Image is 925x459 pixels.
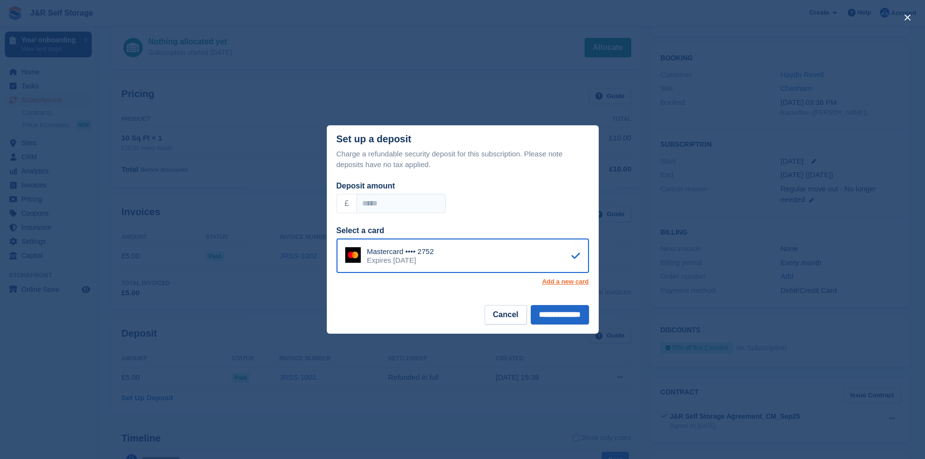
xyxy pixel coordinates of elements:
[485,305,526,324] button: Cancel
[367,247,434,256] div: Mastercard •••• 2752
[900,10,915,25] button: close
[336,182,395,190] label: Deposit amount
[336,134,411,145] div: Set up a deposit
[336,149,589,170] p: Charge a refundable security deposit for this subscription. Please note deposits have no tax appl...
[336,225,589,237] div: Select a card
[345,247,361,263] img: Mastercard Logo
[367,256,434,265] div: Expires [DATE]
[542,278,589,286] a: Add a new card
